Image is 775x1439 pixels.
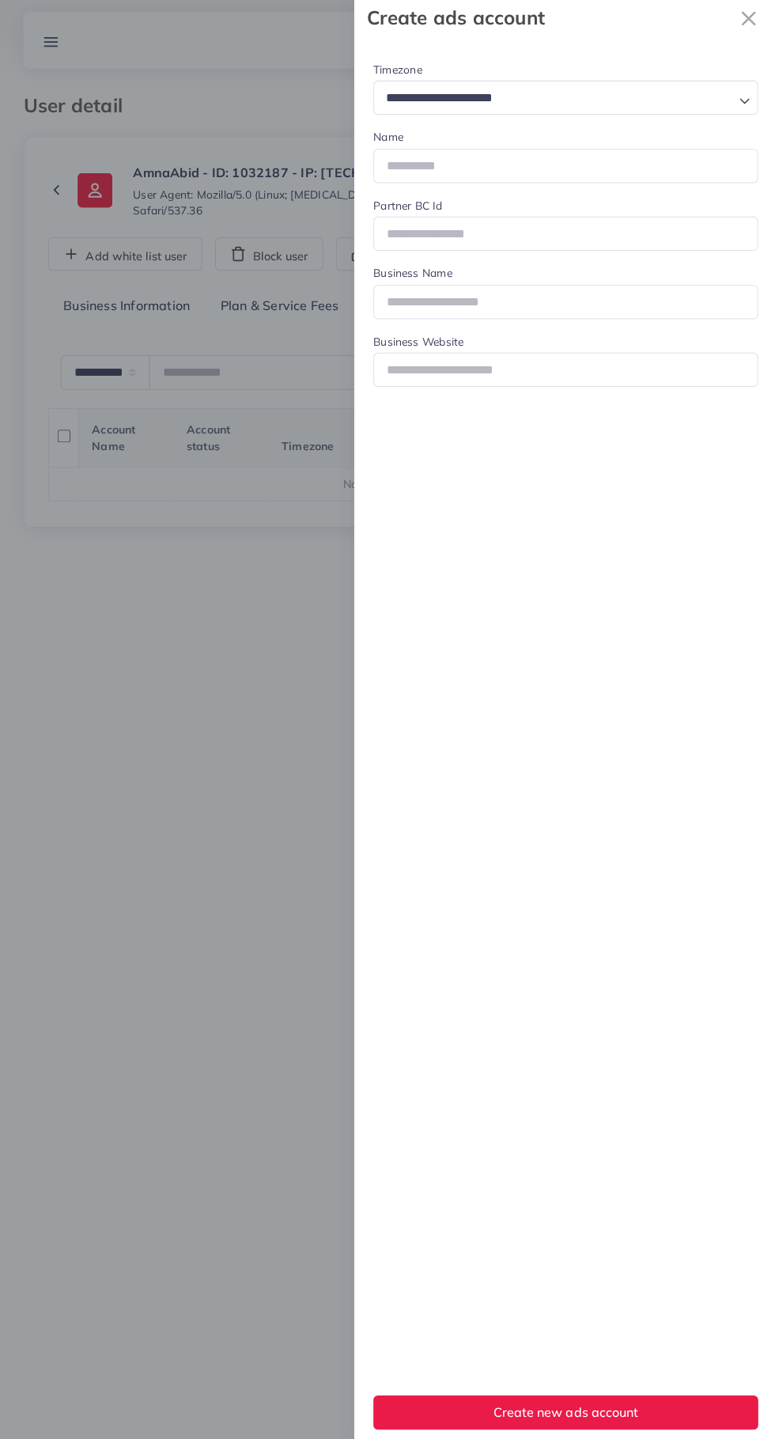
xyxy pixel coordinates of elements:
strong: Create ads account [367,9,731,36]
button: Close [731,6,762,39]
span: Create new ads account [493,1401,637,1417]
input: Search for option [380,90,731,115]
svg: x [731,7,762,39]
label: Business Name [373,268,452,284]
label: Name [373,133,403,149]
label: Business Website [373,336,463,352]
div: Search for option [373,85,756,119]
button: Create new ads account [373,1392,756,1426]
label: Timezone [373,66,422,81]
label: Partner BC Id [373,201,442,217]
